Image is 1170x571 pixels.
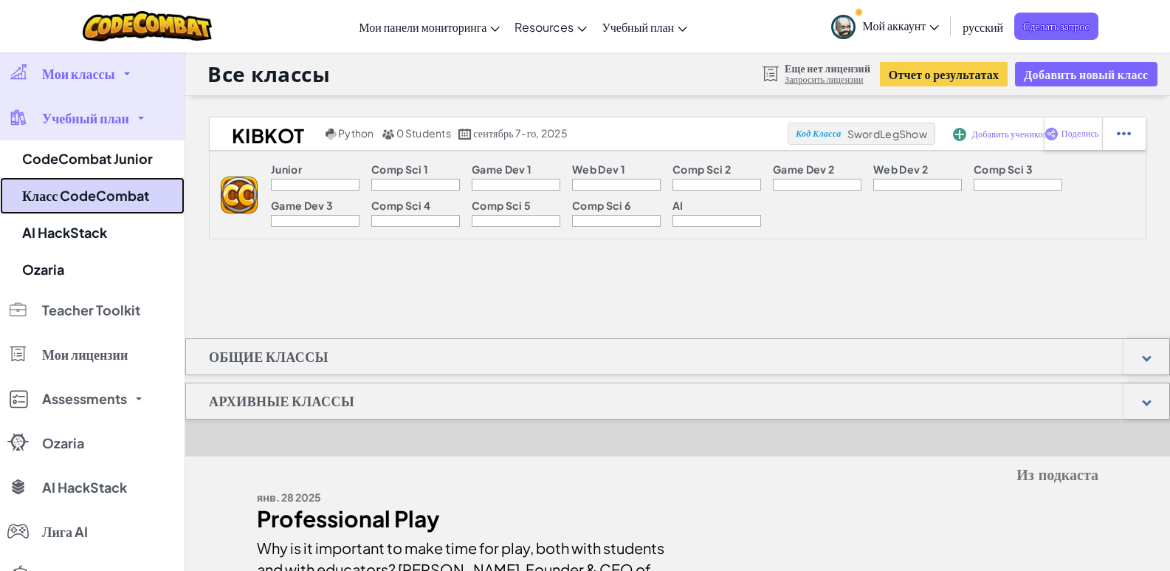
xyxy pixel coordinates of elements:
p: Comp Sci 2 [672,163,731,175]
a: Учебный план [594,7,695,47]
span: SwordLegShow [847,127,927,140]
img: IconStudentEllipsis.svg [1117,127,1131,140]
img: IconAddStudents.svg [953,128,966,141]
p: Game Dev 2 [773,163,834,175]
p: Comp Sci 6 [572,199,630,211]
h5: Из подкаста [257,464,1098,487]
button: Отчет о результатах [880,62,1008,86]
p: Comp Sci 4 [371,199,430,211]
div: Professional Play [257,508,667,530]
span: русский [963,19,1003,35]
h2: KibKot [210,123,322,145]
span: Еще нет лицензий [785,62,870,74]
img: CodeCombat logo [83,11,212,41]
span: Assessments [42,392,127,406]
span: Мой аккаунт [863,18,940,33]
img: logo [221,177,258,213]
span: Учебный план [602,19,674,35]
span: Мои панели мониторинга [359,19,486,35]
img: python.png [326,129,337,140]
img: calendar.svg [458,129,472,140]
h1: Общие классы [186,338,351,375]
a: русский [955,7,1011,47]
span: сентябрь 7-го, 2025 [473,126,568,140]
span: Teacher Toolkit [42,304,140,317]
a: Мои панели мониторинга [351,7,507,47]
span: 0 Students [396,126,451,140]
img: avatar [831,15,856,39]
div: янв. 28 2025 [257,487,667,508]
a: Мой аккаунт [824,3,947,49]
h1: Архивные классы [186,383,377,420]
span: Код Класса [796,129,841,138]
p: Web Dev 2 [873,163,928,175]
a: Resources [507,7,594,47]
span: Поделись [1061,129,1099,138]
p: Comp Sci 3 [974,163,1033,175]
p: Junior [271,163,302,175]
a: KibKot Python 0 Students сентябрь 7-го, 2025 [210,123,788,145]
span: Учебный план [42,112,129,125]
span: AI HackStack [42,481,127,494]
span: Добавить учеников [972,130,1047,139]
p: Comp Sci 1 [371,163,428,175]
img: MultipleUsers.png [382,129,395,140]
p: Game Dev 3 [271,199,333,211]
span: Мои классы [42,67,115,81]
p: Web Dev 1 [572,163,625,175]
span: Мои лицензии [42,348,128,361]
p: Game Dev 1 [472,163,531,175]
button: Добавить новый класс [1015,62,1157,86]
span: Resources [515,19,574,35]
p: Comp Sci 5 [472,199,531,211]
span: Лига AI [42,525,88,538]
span: Ozaria [42,437,84,450]
img: IconShare_Purple.svg [1045,127,1059,140]
span: Python [338,126,374,140]
h1: Все классы [207,60,331,88]
p: AI [672,199,684,211]
a: Запросить лицензии [785,74,870,86]
a: Сделать запрос [1014,13,1098,40]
